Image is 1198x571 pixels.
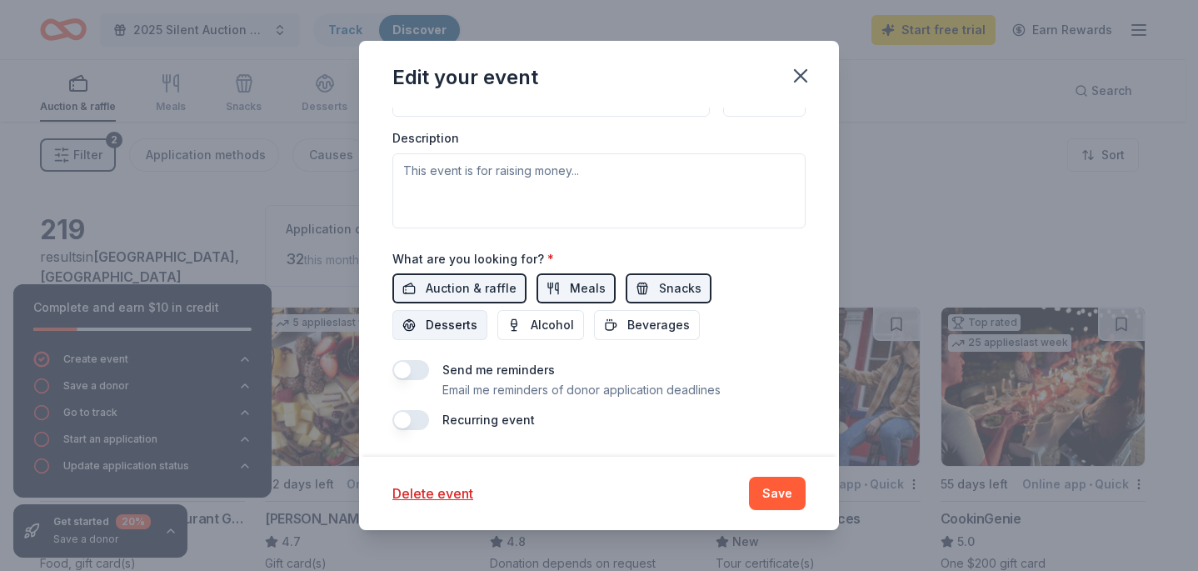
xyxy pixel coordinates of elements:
[392,483,473,503] button: Delete event
[392,273,527,303] button: Auction & raffle
[594,310,700,340] button: Beverages
[426,278,517,298] span: Auction & raffle
[392,310,487,340] button: Desserts
[442,413,535,427] label: Recurring event
[392,251,554,268] label: What are you looking for?
[537,273,616,303] button: Meals
[442,380,721,400] p: Email me reminders of donor application deadlines
[426,315,477,335] span: Desserts
[497,310,584,340] button: Alcohol
[570,278,606,298] span: Meals
[392,64,538,91] div: Edit your event
[749,477,806,510] button: Save
[659,278,701,298] span: Snacks
[392,130,459,147] label: Description
[531,315,574,335] span: Alcohol
[442,363,555,377] label: Send me reminders
[627,315,690,335] span: Beverages
[626,273,711,303] button: Snacks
